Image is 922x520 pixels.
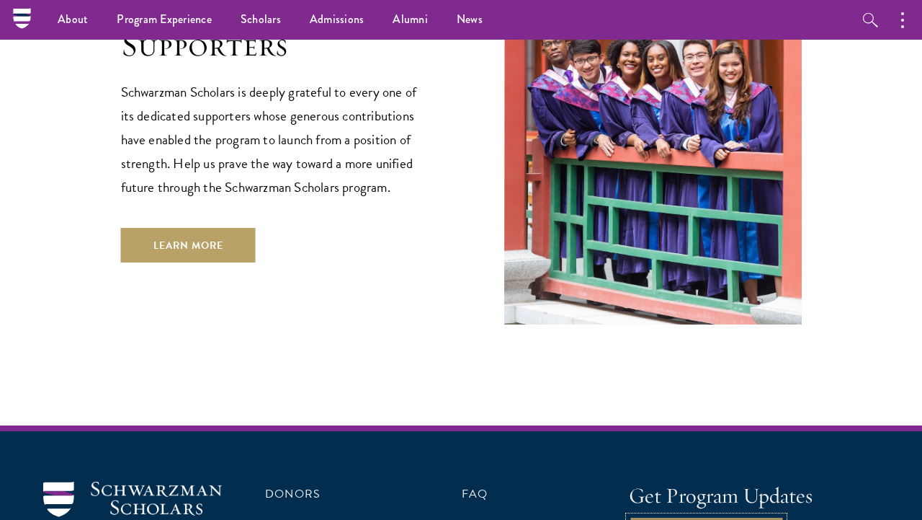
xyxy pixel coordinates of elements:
[265,485,321,503] a: Donors
[121,80,433,199] p: Schwarzman Scholars is deeply grateful to every one of its dedicated supporters whose generous co...
[629,482,879,511] h4: Get Program Updates
[121,228,256,263] a: Learn More
[462,485,488,503] a: FAQ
